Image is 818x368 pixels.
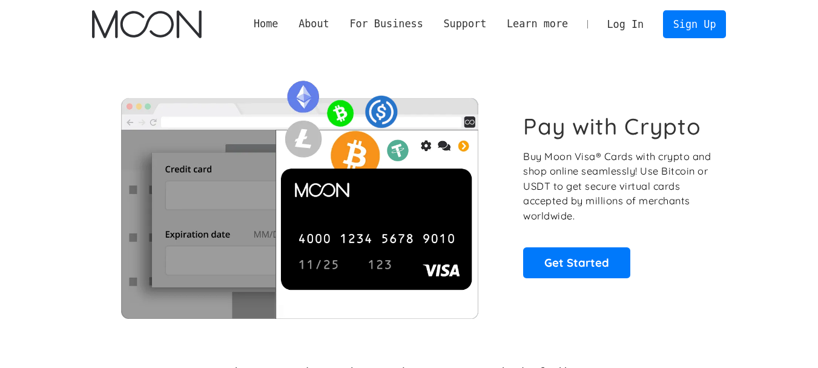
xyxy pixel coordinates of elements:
img: Moon Logo [92,10,202,38]
div: About [299,16,329,32]
a: Log In [597,11,654,38]
h1: Pay with Crypto [523,113,701,140]
a: Get Started [523,247,630,278]
div: Learn more [507,16,568,32]
a: Sign Up [663,10,726,38]
a: Home [243,16,288,32]
div: Support [434,16,496,32]
div: About [288,16,339,32]
p: Buy Moon Visa® Cards with crypto and shop online seamlessly! Use Bitcoin or USDT to get secure vi... [523,149,713,224]
div: Learn more [496,16,578,32]
a: home [92,10,202,38]
div: Support [443,16,486,32]
img: Moon Cards let you spend your crypto anywhere Visa is accepted. [92,72,507,318]
div: For Business [349,16,423,32]
div: For Business [340,16,434,32]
